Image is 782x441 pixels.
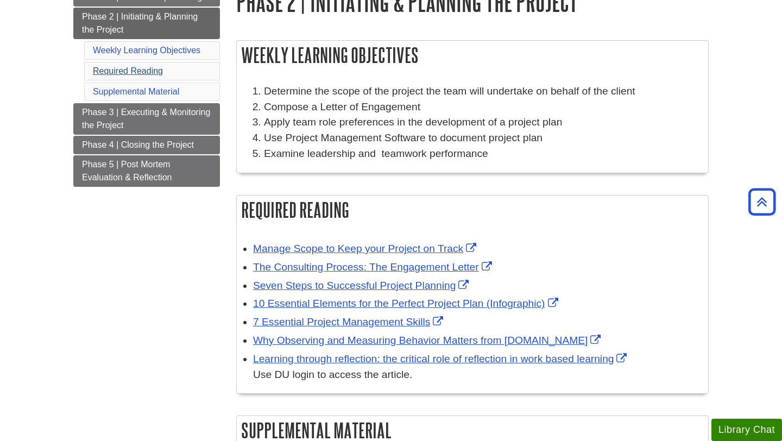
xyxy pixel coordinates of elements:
[745,194,779,209] a: Back to Top
[82,108,210,130] span: Phase 3 | Executing & Monitoring the Project
[237,41,708,70] h2: Weekly Learning Objectives
[253,367,703,383] div: Use DU login to access the article.
[93,46,200,55] a: Weekly Learning Objectives
[264,146,703,162] li: Examine leadership and teamwork performance
[82,12,198,34] span: Phase 2 | Initiating & Planning the Project
[237,196,708,224] h2: Required Reading
[264,84,703,99] li: Determine the scope of the project the team will undertake on behalf of the client
[253,335,603,346] a: Link opens in new window
[93,66,163,75] a: Required Reading
[253,280,471,291] a: Link opens in new window
[82,160,172,182] span: Phase 5 | Post Mortem Evaluation & Reflection
[73,8,220,39] a: Phase 2 | Initiating & Planning the Project
[253,243,479,254] a: Link opens in new window
[264,130,703,146] li: Use Project Management Software to document project plan
[253,298,561,309] a: Link opens in new window
[73,136,220,154] a: Phase 4 | Closing the Project
[93,87,179,96] a: Supplemental Material
[711,419,782,441] button: Library Chat
[73,155,220,187] a: Phase 5 | Post Mortem Evaluation & Reflection
[264,99,703,115] li: Compose a Letter of Engagement
[253,316,446,327] a: Link opens in new window
[82,140,194,149] span: Phase 4 | Closing the Project
[264,115,703,130] li: Apply team role preferences in the development of a project plan
[253,353,629,364] a: Link opens in new window
[73,103,220,135] a: Phase 3 | Executing & Monitoring the Project
[253,261,495,273] a: Link opens in new window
